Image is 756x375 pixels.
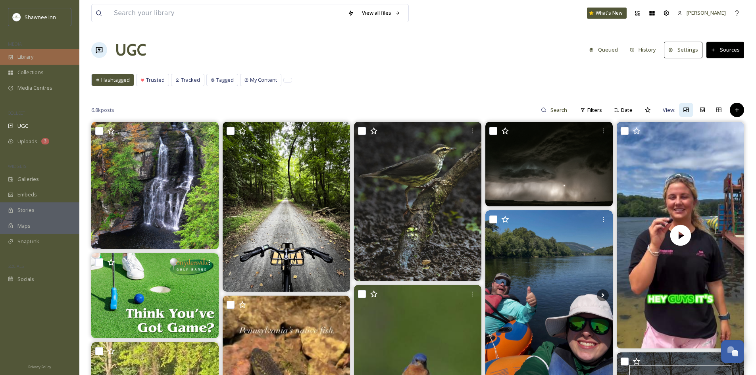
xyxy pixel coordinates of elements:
img: Northern Waterthrush poking around swamp-side. 💧 #wildlifephotography #birdsphotography #birdphot... [354,122,481,281]
span: My Content [250,76,277,84]
a: UGC [115,38,146,62]
span: Uploads [17,138,37,145]
span: UGC [17,122,28,130]
span: Socials [17,275,34,283]
span: Tagged [216,76,234,84]
a: Privacy Policy [28,362,51,371]
video: Mini Mic Monday: Neon Edition 💡 | Week 9 brought the glow, the giggles, and the hot takes under t... [617,122,744,348]
img: Storm over Eastern Wyoming 2 #wyoming #shawnee #windmill #storm #williamharper [485,122,613,206]
button: Settings [664,42,702,58]
img: Challenge your crew to a round of mini golf and see who takes the win! [91,253,219,338]
img: thumbnail [617,122,744,348]
input: Search [546,102,572,118]
span: Library [17,53,33,61]
span: 6.8k posts [91,106,114,114]
a: History [626,42,664,58]
span: SnapLink [17,238,39,245]
span: Tracked [181,76,200,84]
a: Settings [664,42,706,58]
input: Search your library [110,4,344,22]
span: Maps [17,222,31,230]
span: MEDIA [8,41,22,47]
span: COLLECT [8,110,25,116]
span: Collections [17,69,44,76]
img: shawnee-300x300.jpg [13,13,21,21]
img: Falls on Falls. 💧 . . . . . #waterfall #waterfalls #nature #outdoors #hiking #trail #pennsylvania... [91,122,219,249]
button: Open Chat [721,340,744,363]
a: View all files [358,5,404,21]
img: Easy riding #delawareandraritancanalstatepark #frenchtownnj #biking #njcycling #njtrails #delawar... [223,122,350,292]
span: Shawnee Inn [25,13,56,21]
span: Galleries [17,175,39,183]
a: What's New [587,8,627,19]
span: WIDGETS [8,163,26,169]
a: Queued [585,42,626,58]
span: Hashtagged [101,76,130,84]
button: Queued [585,42,622,58]
div: 3 [41,138,49,144]
span: Filters [587,106,602,114]
button: Sources [706,42,744,58]
span: [PERSON_NAME] [687,9,726,16]
span: Trusted [146,76,165,84]
span: Embeds [17,191,37,198]
span: Stories [17,206,35,214]
span: View: [663,106,675,114]
span: SOCIALS [8,263,24,269]
button: History [626,42,660,58]
span: Privacy Policy [28,364,51,369]
a: [PERSON_NAME] [673,5,730,21]
span: Date [621,106,633,114]
span: Media Centres [17,84,52,92]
